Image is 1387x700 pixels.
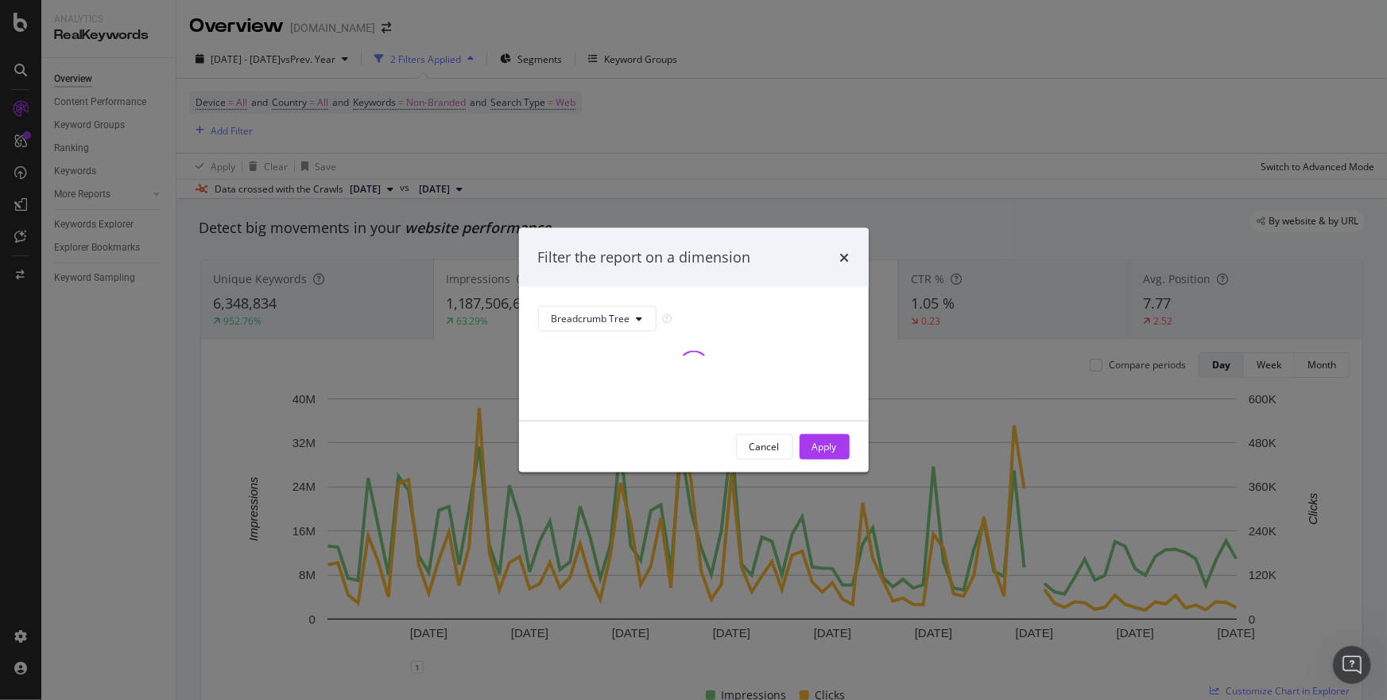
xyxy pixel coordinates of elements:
div: Apply [812,440,837,453]
iframe: Intercom live chat [1333,646,1371,684]
div: Cancel [750,440,780,453]
div: modal [519,228,869,472]
div: Filter the report on a dimension [538,247,751,268]
button: Breadcrumb Tree [538,305,657,331]
button: Cancel [736,434,793,459]
div: times [840,247,850,268]
button: Apply [800,434,850,459]
span: Breadcrumb Tree [552,312,630,325]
